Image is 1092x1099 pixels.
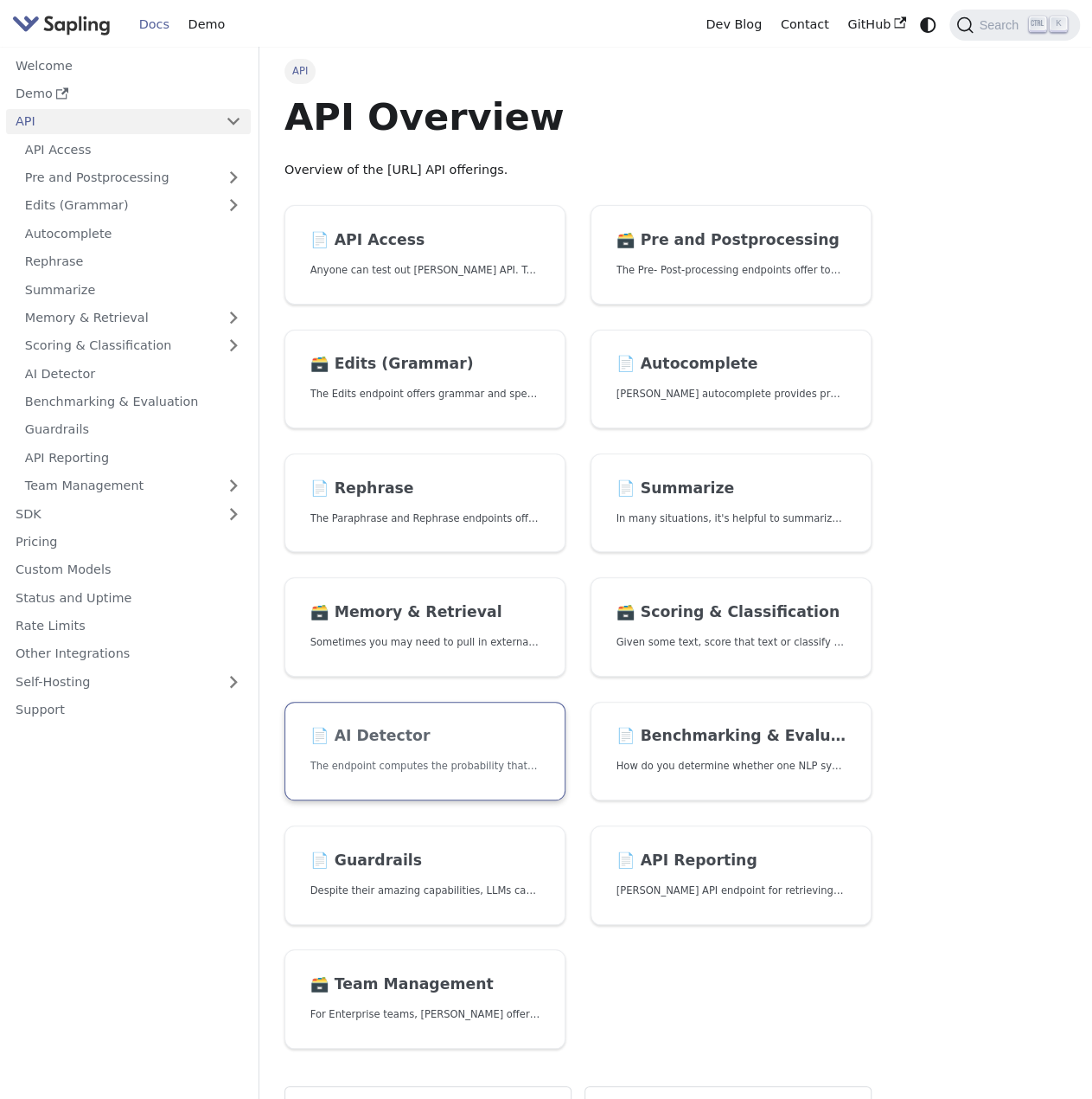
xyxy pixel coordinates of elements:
[6,501,216,526] a: SDK
[616,883,846,899] p: Sapling's API endpoint for retrieving API usage analytics.
[310,883,540,899] p: Despite their amazing capabilities, LLMs can often behave in undesired
[16,221,251,246] a: Autocomplete
[838,11,915,38] a: GitHub
[284,577,565,677] a: 🗃️ Memory & RetrievalSometimes you may need to pull in external information that doesn't fit in t...
[310,386,540,402] p: The Edits endpoint offers grammar and spell checking.
[591,330,872,429] a: 📄️ Autocomplete[PERSON_NAME] autocomplete provides predictions of the next few characters or words
[16,165,251,190] a: Pre and Postprocessing
[771,11,839,38] a: Contact
[6,641,251,666] a: Other Integrations
[16,389,251,415] a: Benchmarking & Evaluation
[616,355,846,374] h2: Autocomplete
[130,11,179,38] a: Docs
[310,262,540,279] p: Anyone can test out Sapling's API. To get started with the API, simply:
[6,557,251,582] a: Custom Models
[284,949,565,1049] a: 🗃️ Team ManagementFor Enterprise teams, [PERSON_NAME] offers programmatic team provisioning and m...
[616,511,846,527] p: In many situations, it's helpful to summarize a longer document into a shorter, more easily diges...
[6,109,216,134] a: API
[974,18,1029,32] span: Search
[591,577,872,677] a: 🗃️ Scoring & ClassificationGiven some text, score that text or classify it into one of a set of p...
[284,702,565,801] a: 📄️ AI DetectorThe endpoint computes the probability that a piece of text is AI-generated,
[616,479,846,498] h2: Summarize
[310,603,540,622] h2: Memory & Retrieval
[6,585,251,610] a: Status and Uptime
[16,305,251,331] a: Memory & Retrieval
[310,231,540,250] h2: API Access
[16,277,251,302] a: Summarize
[284,205,565,305] a: 📄️ API AccessAnyone can test out [PERSON_NAME] API. To get started with the API, simply:
[6,53,251,78] a: Welcome
[16,249,251,274] a: Rephrase
[16,445,251,470] a: API Reporting
[310,852,540,871] h2: Guardrails
[616,727,846,746] h2: Benchmarking & Evaluation
[284,93,872,140] h1: API Overview
[16,473,251,498] a: Team Management
[616,603,846,622] h2: Scoring & Classification
[179,11,234,38] a: Demo
[310,511,540,527] p: The Paraphrase and Rephrase endpoints offer paraphrasing for particular styles.
[1050,16,1067,32] kbd: K
[16,417,251,442] a: Guardrails
[616,758,846,774] p: How do you determine whether one NLP system that suggests edits
[16,333,251,358] a: Scoring & Classification
[284,59,872,83] nav: Breadcrumbs
[616,852,846,871] h2: API Reporting
[16,137,251,162] a: API Access
[310,479,540,498] h2: Rephrase
[310,355,540,374] h2: Edits (Grammar)
[591,453,872,553] a: 📄️ SummarizeIn many situations, it's helpful to summarize a longer document into a shorter, more ...
[616,262,846,279] p: The Pre- Post-processing endpoints offer tools for preparing your text data for ingestation as we...
[616,386,846,402] p: Sapling's autocomplete provides predictions of the next few characters or words
[216,501,251,526] button: Expand sidebar category 'SDK'
[310,634,540,651] p: Sometimes you may need to pull in external information that doesn't fit in the context size of an...
[310,1006,540,1023] p: For Enterprise teams, Sapling offers programmatic team provisioning and management.
[591,826,872,925] a: 📄️ API Reporting[PERSON_NAME] API endpoint for retrieving API usage analytics.
[6,81,251,106] a: Demo
[12,12,117,37] a: Sapling.ai
[6,614,251,639] a: Rate Limits
[616,634,846,651] p: Given some text, score that text or classify it into one of a set of pre-specified categories.
[284,330,565,429] a: 🗃️ Edits (Grammar)The Edits endpoint offers grammar and spell checking.
[310,975,540,994] h2: Team Management
[696,11,770,38] a: Dev Blog
[916,12,941,37] button: Switch between dark and light mode (currently system mode)
[16,361,251,386] a: AI Detector
[16,193,251,218] a: Edits (Grammar)
[6,669,251,694] a: Self-Hosting
[949,10,1079,41] button: Search (Ctrl+K)
[284,59,316,83] span: API
[310,758,540,774] p: The endpoint computes the probability that a piece of text is AI-generated,
[310,727,540,746] h2: AI Detector
[284,160,872,181] p: Overview of the [URL] API offerings.
[284,453,565,553] a: 📄️ RephraseThe Paraphrase and Rephrase endpoints offer paraphrasing for particular styles.
[591,205,872,305] a: 🗃️ Pre and PostprocessingThe Pre- Post-processing endpoints offer tools for preparing your text d...
[12,12,111,37] img: Sapling.ai
[616,231,846,250] h2: Pre and Postprocessing
[6,697,251,723] a: Support
[284,826,565,925] a: 📄️ GuardrailsDespite their amazing capabilities, LLMs can often behave in undesired
[591,702,872,801] a: 📄️ Benchmarking & EvaluationHow do you determine whether one NLP system that suggests edits
[216,109,251,134] button: Collapse sidebar category 'API'
[6,530,251,555] a: Pricing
